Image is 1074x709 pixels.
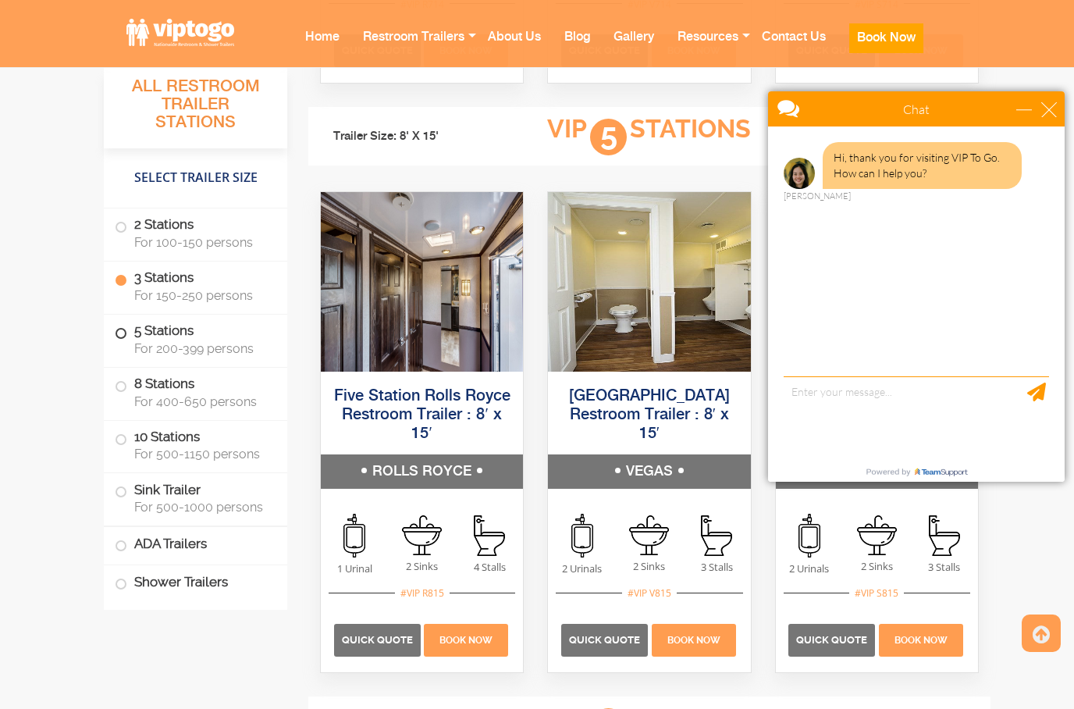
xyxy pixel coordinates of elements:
[548,454,750,489] h5: VEGAS
[838,16,935,87] a: Book Now
[548,192,750,372] img: Full view of five station restroom trailer with two separate doors for men and women
[134,341,268,356] span: For 200-399 persons
[104,155,287,201] h4: Select Trailer Size
[857,515,897,555] img: an icon of sink
[788,632,877,646] a: Quick Quote
[321,561,388,576] span: 1 Urinal
[134,447,268,461] span: For 500-1150 persons
[569,634,640,646] span: Quick Quote
[321,454,523,489] h5: ROLLS ROYCE
[616,559,683,574] span: 2 Sinks
[476,16,553,78] a: About Us
[849,23,923,53] button: Book Now
[622,586,677,600] div: #VIP V815
[667,635,720,646] span: Book Now
[115,262,276,310] label: 3 Stations
[342,634,413,646] span: Quick Quote
[388,559,455,574] span: 2 Sinks
[486,116,813,159] h3: VIP Stations
[319,115,486,159] li: Trailer Size: 8' X 15'
[134,288,268,303] span: For 150-250 persons
[629,515,669,555] img: an icon of sink
[798,514,820,558] img: an icon of urinal
[776,561,843,576] span: 2 Urinals
[911,560,978,575] span: 3 Stalls
[561,632,649,646] a: Quick Quote
[553,16,602,78] a: Blog
[571,514,593,558] img: an icon of urinal
[115,315,276,363] label: 5 Stations
[750,16,838,78] a: Contact Us
[929,515,960,556] img: an icon of stall
[115,473,276,522] label: Sink Trailer
[701,515,732,556] img: an icon of stall
[439,635,493,646] span: Book Now
[683,560,750,575] span: 3 Stalls
[134,394,268,408] span: For 400-650 persons
[666,16,750,78] a: Resources
[649,632,738,646] a: Book Now
[351,16,476,78] a: Restroom Trailers
[104,73,287,148] h3: All Restroom Trailer Stations
[115,565,276,599] label: Shower Trailers
[402,515,442,555] img: an icon of sink
[456,560,523,575] span: 4 Stalls
[894,635,948,646] span: Book Now
[115,527,276,561] label: ADA Trailers
[474,515,505,556] img: an icon of stall
[602,16,666,78] a: Gallery
[590,119,627,155] span: 5
[334,388,510,442] a: Five Station Rolls Royce Restroom Trailer : 8′ x 15′
[115,420,276,469] label: 10 Stations
[843,559,910,574] span: 2 Sinks
[134,500,268,515] span: For 500-1000 persons
[293,16,351,78] a: Home
[877,632,966,646] a: Book Now
[422,632,510,646] a: Book Now
[115,208,276,257] label: 2 Stations
[569,388,730,442] a: [GEOGRAPHIC_DATA] Restroom Trailer : 8′ x 15′
[334,632,422,646] a: Quick Quote
[759,82,1074,491] iframe: Live Chat Box
[134,235,268,250] span: For 100-150 persons
[849,586,904,600] div: #VIP S815
[548,561,615,576] span: 2 Urinals
[796,634,867,646] span: Quick Quote
[115,368,276,416] label: 8 Stations
[321,192,523,372] img: Full view of five station restroom trailer with two separate doors for men and women
[395,586,450,600] div: #VIP R815
[343,514,365,558] img: an icon of urinal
